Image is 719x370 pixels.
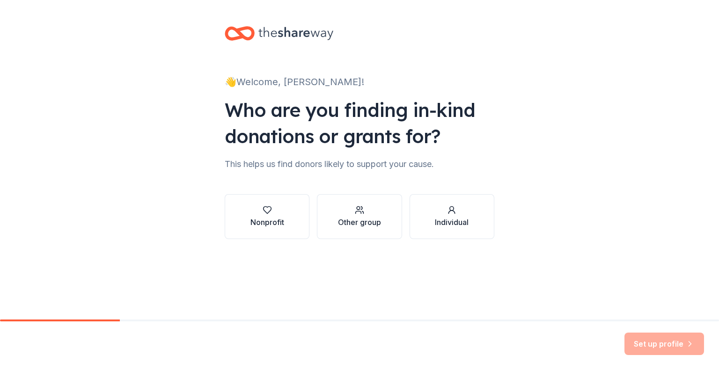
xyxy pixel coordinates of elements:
button: Individual [410,194,494,239]
button: Other group [317,194,402,239]
div: Other group [338,217,381,228]
button: Nonprofit [225,194,309,239]
div: Nonprofit [250,217,284,228]
div: Who are you finding in-kind donations or grants for? [225,97,494,149]
div: Individual [435,217,469,228]
div: This helps us find donors likely to support your cause. [225,157,494,172]
div: 👋 Welcome, [PERSON_NAME]! [225,74,494,89]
